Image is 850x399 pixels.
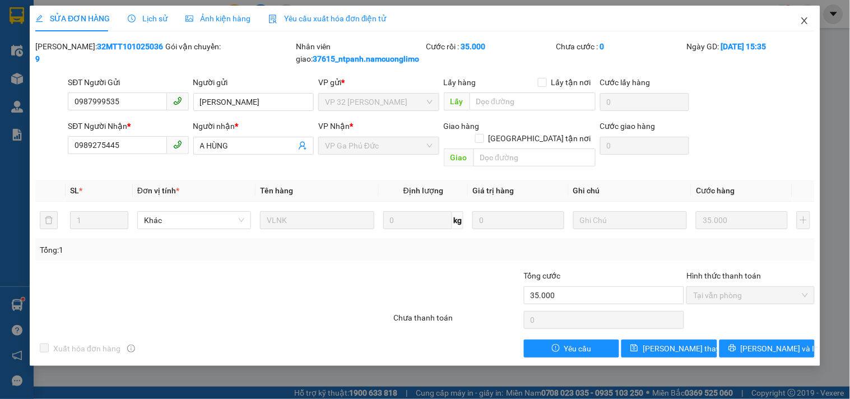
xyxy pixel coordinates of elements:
span: VP 32 Mạc Thái Tổ [325,94,432,110]
div: [PERSON_NAME]: [35,40,163,65]
span: info-circle [127,345,135,352]
span: Tên hàng [260,186,293,195]
span: Lịch sử [128,14,168,23]
span: [PERSON_NAME] và In [741,342,819,355]
input: Dọc đường [470,92,596,110]
span: kg [452,211,463,229]
th: Ghi chú [569,180,691,202]
span: Định lượng [403,186,443,195]
div: SĐT Người Gửi [68,76,188,89]
span: picture [185,15,193,22]
button: save[PERSON_NAME] thay đổi [621,340,717,358]
button: Close [789,6,820,37]
span: phone [173,96,182,105]
b: 37615_ntpanh.namcuonglimo [313,54,419,63]
span: save [630,344,638,353]
button: plus [797,211,810,229]
span: Tại văn phòng [693,287,807,304]
div: Chưa cước : [556,40,684,53]
span: Cước hàng [696,186,735,195]
span: Ảnh kiện hàng [185,14,250,23]
input: Ghi Chú [573,211,687,229]
label: Hình thức thanh toán [686,271,761,280]
b: 0 [600,42,605,51]
span: printer [728,344,736,353]
div: Ngày GD: [686,40,814,53]
input: 0 [472,211,564,229]
span: SL [70,186,79,195]
b: 35.000 [461,42,485,51]
input: Cước lấy hàng [600,93,690,111]
span: user-add [298,141,307,150]
span: VP Nhận [318,122,350,131]
span: Yêu cầu [564,342,592,355]
input: VD: Bàn, Ghế [260,211,374,229]
button: exclamation-circleYêu cầu [524,340,619,358]
span: Yêu cầu xuất hóa đơn điện tử [268,14,387,23]
div: Cước rồi : [426,40,554,53]
input: Cước giao hàng [600,137,690,155]
span: [PERSON_NAME] thay đổi [643,342,732,355]
img: icon [268,15,277,24]
span: Khác [144,212,244,229]
div: Người gửi [193,76,314,89]
span: clock-circle [128,15,136,22]
span: edit [35,15,43,22]
span: Giao hàng [444,122,480,131]
label: Cước giao hàng [600,122,656,131]
input: Dọc đường [473,149,596,166]
div: Nhân viên giao: [296,40,424,65]
span: Đơn vị tính [137,186,179,195]
div: Gói vận chuyển: [166,40,294,53]
div: SĐT Người Nhận [68,120,188,132]
span: Tổng cước [524,271,561,280]
span: [GEOGRAPHIC_DATA] tận nơi [484,132,596,145]
span: Lấy tận nơi [547,76,596,89]
span: Lấy [444,92,470,110]
span: SỬA ĐƠN HÀNG [35,14,110,23]
button: printer[PERSON_NAME] và In [719,340,815,358]
b: 32MTT1010250369 [35,42,163,63]
span: Lấy hàng [444,78,476,87]
button: delete [40,211,58,229]
span: close [800,16,809,25]
div: Người nhận [193,120,314,132]
span: Giao [444,149,473,166]
b: [DATE] 15:35 [721,42,766,51]
div: Tổng: 1 [40,244,329,256]
span: phone [173,140,182,149]
span: Giá trị hàng [472,186,514,195]
input: 0 [696,211,788,229]
div: VP gửi [318,76,439,89]
div: Chưa thanh toán [392,312,522,331]
span: exclamation-circle [552,344,560,353]
span: Xuất hóa đơn hàng [49,342,125,355]
label: Cước lấy hàng [600,78,651,87]
span: VP Ga Phủ Đức [325,137,432,154]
